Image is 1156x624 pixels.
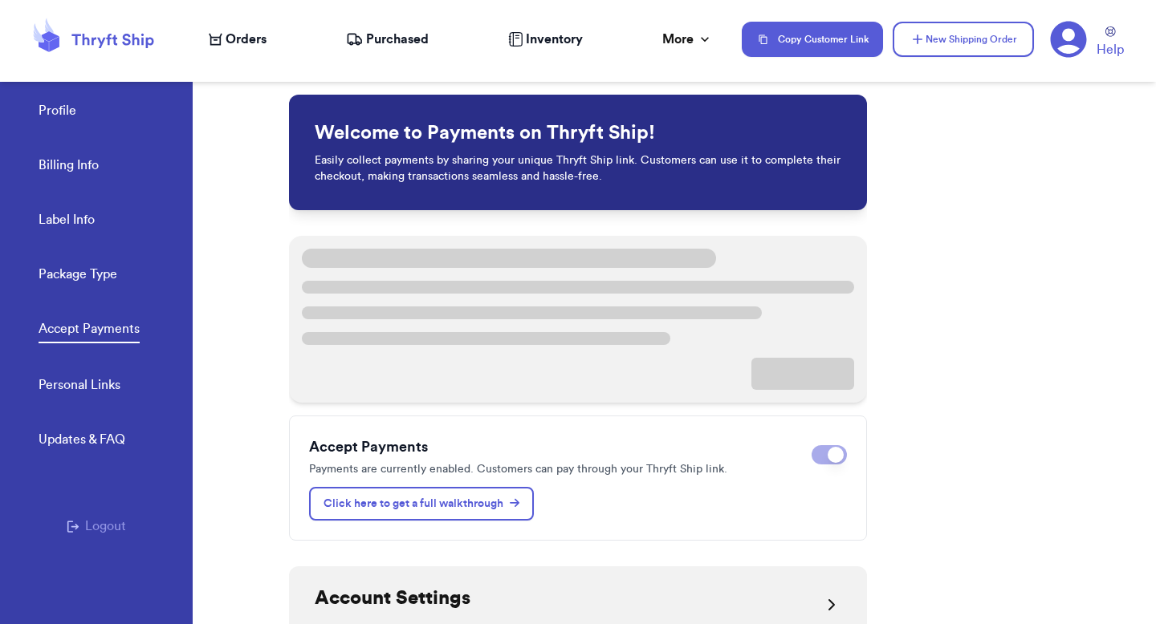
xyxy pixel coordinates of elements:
[39,430,125,449] div: Updates & FAQ
[315,120,841,146] h1: Welcome to Payments on Thryft Ship!
[366,30,429,49] span: Purchased
[209,30,267,49] a: Orders
[893,22,1034,57] button: New Shipping Order
[39,430,125,452] a: Updates & FAQ
[662,30,713,49] div: More
[39,319,140,343] a: Accept Payments
[508,30,583,49] a: Inventory
[742,22,883,57] button: Copy Customer Link
[526,30,583,49] span: Inventory
[39,101,76,124] a: Profile
[309,461,799,477] p: Payments are currently enabled. Customers can pay through your Thryft Ship link.
[1097,26,1124,59] a: Help
[39,210,95,233] a: Label Info
[39,265,117,287] a: Package Type
[309,487,534,521] a: Click here to get a full walkthrough
[226,30,267,49] span: Orders
[315,152,841,184] p: Easily collect payments by sharing your unique Thryft Ship link. Customers can use it to complete...
[67,517,126,536] button: Logout
[39,156,99,178] a: Billing Info
[346,30,429,49] a: Purchased
[309,436,799,458] h3: Accept Payments
[39,375,120,398] a: Personal Links
[1097,40,1124,59] span: Help
[324,496,519,512] p: Click here to get a full walkthrough
[315,586,470,611] h2: Account Settings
